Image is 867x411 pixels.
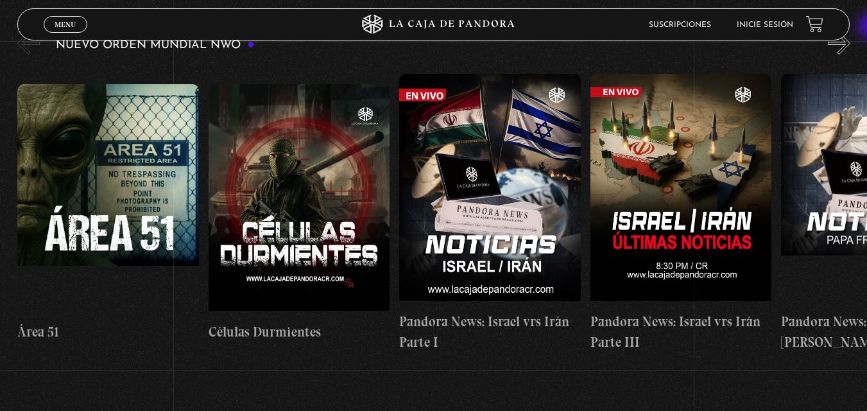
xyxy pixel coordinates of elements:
a: Células Durmientes [209,64,390,363]
h3: Nuevo Orden Mundial NWO [56,39,255,51]
h4: Pandora News: Israel vrs Irán Parte I [399,311,581,352]
a: Pandora News: Israel vrs Irán Parte III [590,64,772,363]
button: Next [828,32,850,55]
h4: Área 51 [17,322,199,342]
a: View your shopping cart [806,15,823,33]
button: Previous [17,32,40,55]
h4: Pandora News: Israel vrs Irán Parte III [590,311,772,352]
a: Pandora News: Israel vrs Irán Parte I [399,64,581,363]
a: Área 51 [17,64,199,363]
a: Suscripciones [649,21,711,29]
a: Inicie sesión [737,21,793,29]
span: Menu [55,21,76,28]
h4: Células Durmientes [209,322,390,342]
span: Cerrar [50,31,80,40]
